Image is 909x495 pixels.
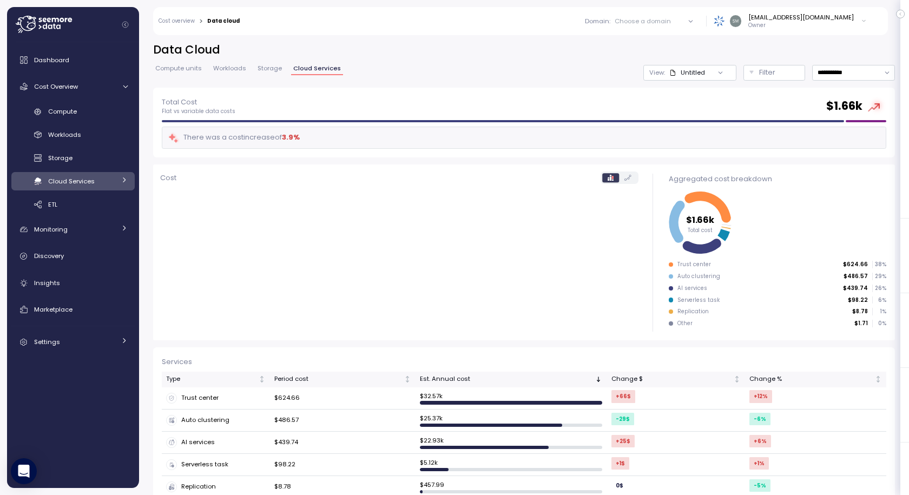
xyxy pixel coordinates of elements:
[213,65,246,71] span: Workloads
[745,372,886,387] th: Change %Not sorted
[48,200,57,209] span: ETL
[168,131,300,144] div: There was a cost increase of
[416,454,607,476] td: $ 5.12k
[749,374,873,384] div: Change %
[48,177,95,186] span: Cloud Services
[11,332,135,353] a: Settings
[166,459,266,470] div: Serverless task
[11,299,135,320] a: Marketplace
[611,435,635,447] div: +25 $
[749,390,772,402] div: +12 %
[11,172,135,190] a: Cloud Services
[420,374,593,384] div: Est. Annual cost
[270,387,416,410] td: $624.66
[48,130,81,139] span: Workloads
[844,273,868,280] p: $486.57
[270,410,416,432] td: $486.57
[162,357,886,367] div: Services
[873,285,886,292] p: 26 %
[162,108,235,115] p: Flat vs variable data costs
[199,18,203,25] div: >
[874,375,882,383] div: Not sorted
[118,21,132,29] button: Collapse navigation
[11,458,37,484] div: Open Intercom Messenger
[595,375,602,383] div: Sorted descending
[48,107,77,116] span: Compute
[677,320,693,327] div: Other
[166,374,256,384] div: Type
[11,246,135,267] a: Discovery
[11,103,135,121] a: Compute
[730,15,741,27] img: 8b38840e6dc05d7795a5b5428363ffcd
[759,67,775,78] p: Filter
[748,13,854,22] div: [EMAIL_ADDRESS][DOMAIN_NAME]
[274,374,402,384] div: Period cost
[611,374,732,384] div: Change $
[11,219,135,240] a: Monitoring
[607,372,745,387] th: Change $Not sorted
[207,18,240,24] div: Data cloud
[270,454,416,476] td: $98.22
[166,415,266,426] div: Auto clustering
[749,435,771,447] div: +6 %
[166,481,266,492] div: Replication
[34,56,69,64] span: Dashboard
[416,387,607,410] td: $ 32.57k
[677,273,720,280] div: Auto clustering
[733,375,741,383] div: Not sorted
[843,261,868,268] p: $624.66
[258,375,266,383] div: Not sorted
[743,65,805,81] button: Filter
[293,65,341,71] span: Cloud Services
[873,320,886,327] p: 0 %
[873,308,886,315] p: 1 %
[159,18,195,24] a: Cost overview
[854,320,868,327] p: $1.71
[686,213,715,226] tspan: $1.66k
[160,173,176,183] p: Cost
[873,296,886,304] p: 6 %
[11,76,135,97] a: Cost Overview
[611,457,629,470] div: +1 $
[749,413,770,425] div: -6 %
[611,479,628,492] div: 0 $
[11,195,135,213] a: ETL
[11,126,135,144] a: Workloads
[34,305,73,314] span: Marketplace
[688,227,713,234] tspan: Total cost
[416,410,607,432] td: $ 25.37k
[34,82,78,91] span: Cost Overview
[34,279,60,287] span: Insights
[749,479,770,492] div: -5 %
[11,272,135,294] a: Insights
[748,22,854,29] p: Owner
[649,68,665,77] p: View :
[714,15,725,27] img: 68790ce639d2d68da1992664.PNG
[166,437,266,448] div: AI services
[166,393,266,404] div: Trust center
[416,432,607,454] td: $ 22.93k
[749,457,769,470] div: +1 %
[258,65,282,71] span: Storage
[873,273,886,280] p: 29 %
[34,338,60,346] span: Settings
[270,372,416,387] th: Period costNot sorted
[585,17,610,25] p: Domain :
[611,413,634,425] div: -29 $
[162,97,235,108] p: Total Cost
[416,372,607,387] th: Est. Annual costSorted descending
[681,68,705,77] div: Untitled
[11,149,135,167] a: Storage
[155,65,202,71] span: Compute units
[34,225,68,234] span: Monitoring
[677,296,720,304] div: Serverless task
[848,296,868,304] p: $98.22
[282,132,300,143] div: 3.9 %
[677,285,707,292] div: AI services
[162,372,270,387] th: TypeNot sorted
[404,375,411,383] div: Not sorted
[11,49,135,71] a: Dashboard
[615,17,671,25] div: Choose a domain
[873,261,886,268] p: 38 %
